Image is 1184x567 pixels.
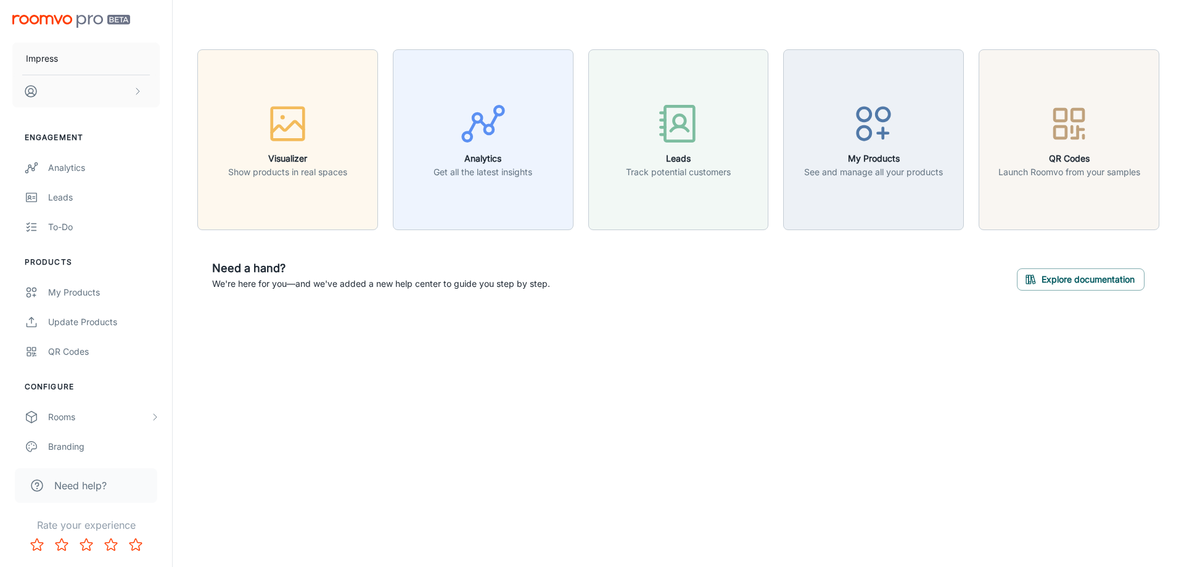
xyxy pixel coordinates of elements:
[588,133,769,145] a: LeadsTrack potential customers
[228,152,347,165] h6: Visualizer
[998,152,1140,165] h6: QR Codes
[12,43,160,75] button: Impress
[48,191,160,204] div: Leads
[804,165,943,179] p: See and manage all your products
[12,15,130,28] img: Roomvo PRO Beta
[48,161,160,175] div: Analytics
[626,152,731,165] h6: Leads
[228,165,347,179] p: Show products in real spaces
[48,220,160,234] div: To-do
[783,49,964,230] button: My ProductsSee and manage all your products
[804,152,943,165] h6: My Products
[48,345,160,358] div: QR Codes
[626,165,731,179] p: Track potential customers
[979,133,1159,145] a: QR CodesLaunch Roomvo from your samples
[212,260,550,277] h6: Need a hand?
[998,165,1140,179] p: Launch Roomvo from your samples
[1017,272,1145,284] a: Explore documentation
[48,315,160,329] div: Update Products
[48,286,160,299] div: My Products
[783,133,964,145] a: My ProductsSee and manage all your products
[393,133,573,145] a: AnalyticsGet all the latest insights
[979,49,1159,230] button: QR CodesLaunch Roomvo from your samples
[393,49,573,230] button: AnalyticsGet all the latest insights
[197,49,378,230] button: VisualizerShow products in real spaces
[588,49,769,230] button: LeadsTrack potential customers
[1017,268,1145,291] button: Explore documentation
[434,165,532,179] p: Get all the latest insights
[212,277,550,291] p: We're here for you—and we've added a new help center to guide you step by step.
[26,52,58,65] p: Impress
[434,152,532,165] h6: Analytics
